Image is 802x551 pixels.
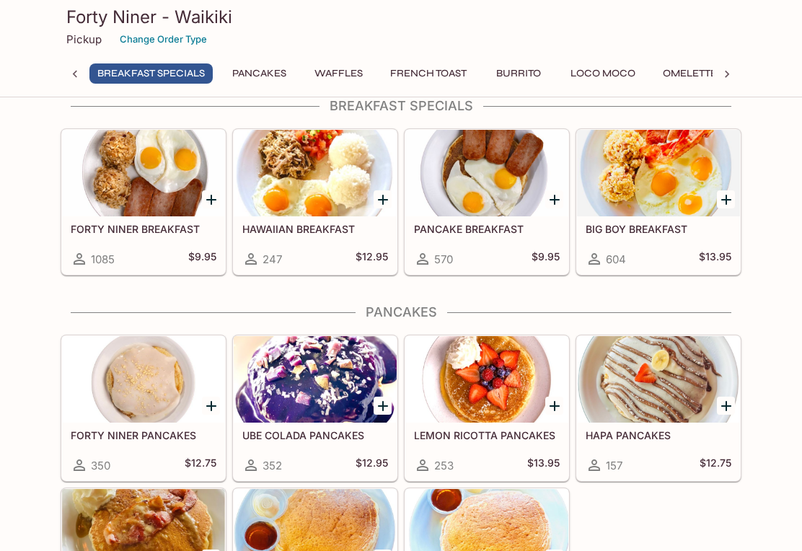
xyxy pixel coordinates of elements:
[234,336,397,423] div: UBE COLADA PANCAKES
[414,223,560,235] h5: PANCAKE BREAKFAST
[234,130,397,216] div: HAWAIIAN BREAKFAST
[655,63,731,84] button: Omelettes
[188,250,216,268] h5: $9.95
[224,63,294,84] button: Pancakes
[356,250,388,268] h5: $12.95
[414,429,560,441] h5: LEMON RICOTTA PANCAKES
[263,459,282,472] span: 352
[405,129,569,275] a: PANCAKE BREAKFAST570$9.95
[606,459,622,472] span: 157
[374,397,392,415] button: Add UBE COLADA PANCAKES
[202,397,220,415] button: Add FORTY NINER PANCAKES
[586,223,731,235] h5: BIG BOY BREAKFAST
[545,397,563,415] button: Add LEMON RICOTTA PANCAKES
[374,190,392,208] button: Add HAWAIIAN BREAKFAST
[486,63,551,84] button: Burrito
[356,457,388,474] h5: $12.95
[306,63,371,84] button: Waffles
[89,63,213,84] button: Breakfast Specials
[717,397,735,415] button: Add HAPA PANCAKES
[185,457,216,474] h5: $12.75
[700,457,731,474] h5: $12.75
[577,336,740,423] div: HAPA PANCAKES
[61,304,741,320] h4: Pancakes
[563,63,643,84] button: Loco Moco
[405,335,569,481] a: LEMON RICOTTA PANCAKES253$13.95
[66,32,102,46] p: Pickup
[233,335,397,481] a: UBE COLADA PANCAKES352$12.95
[61,129,226,275] a: FORTY NINER BREAKFAST1085$9.95
[61,98,741,114] h4: Breakfast Specials
[527,457,560,474] h5: $13.95
[62,130,225,216] div: FORTY NINER BREAKFAST
[434,252,453,266] span: 570
[62,336,225,423] div: FORTY NINER PANCAKES
[71,223,216,235] h5: FORTY NINER BREAKFAST
[576,335,741,481] a: HAPA PANCAKES157$12.75
[434,459,454,472] span: 253
[586,429,731,441] h5: HAPA PANCAKES
[576,129,741,275] a: BIG BOY BREAKFAST604$13.95
[717,190,735,208] button: Add BIG BOY BREAKFAST
[545,190,563,208] button: Add PANCAKE BREAKFAST
[606,252,626,266] span: 604
[66,6,736,28] h3: Forty Niner - Waikiki
[263,252,282,266] span: 247
[532,250,560,268] h5: $9.95
[405,130,568,216] div: PANCAKE BREAKFAST
[202,190,220,208] button: Add FORTY NINER BREAKFAST
[699,250,731,268] h5: $13.95
[577,130,740,216] div: BIG BOY BREAKFAST
[91,459,110,472] span: 350
[91,252,115,266] span: 1085
[61,335,226,481] a: FORTY NINER PANCAKES350$12.75
[242,223,388,235] h5: HAWAIIAN BREAKFAST
[233,129,397,275] a: HAWAIIAN BREAKFAST247$12.95
[71,429,216,441] h5: FORTY NINER PANCAKES
[242,429,388,441] h5: UBE COLADA PANCAKES
[382,63,475,84] button: French Toast
[113,28,213,50] button: Change Order Type
[405,336,568,423] div: LEMON RICOTTA PANCAKES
